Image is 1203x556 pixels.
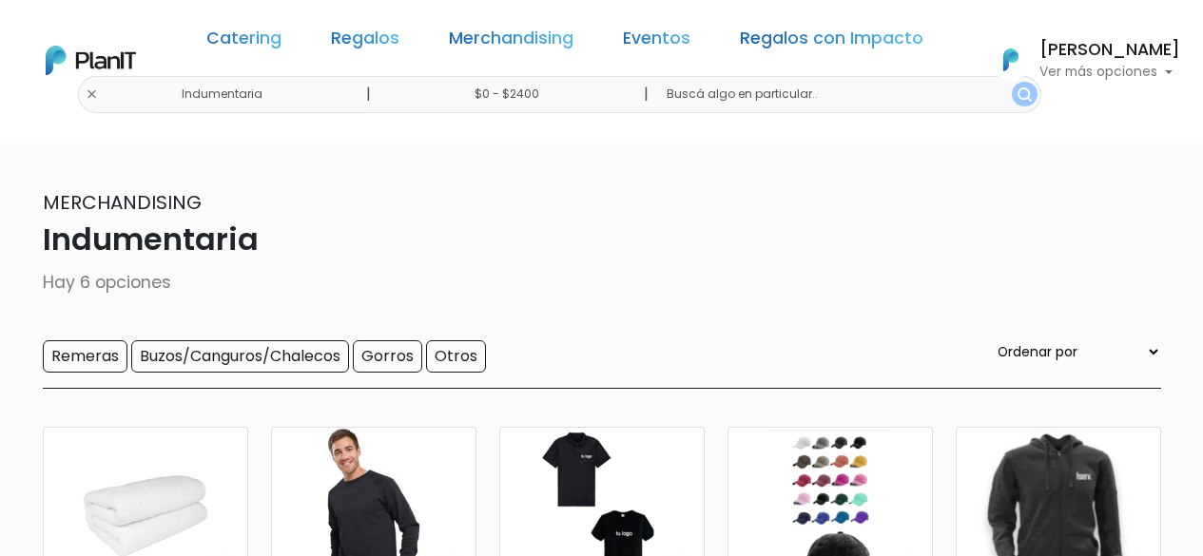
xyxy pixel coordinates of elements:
img: close-6986928ebcb1d6c9903e3b54e860dbc4d054630f23adef3a32610726dff6a82b.svg [86,88,98,101]
p: Ver más opciones [1039,66,1180,79]
h6: [PERSON_NAME] [1039,42,1180,59]
p: Merchandising [43,188,1161,217]
a: Merchandising [449,30,573,53]
input: Buzos/Canguros/Chalecos [131,340,349,373]
input: Buscá algo en particular.. [651,76,1040,113]
p: | [644,83,649,105]
p: Indumentaria [43,217,1161,262]
input: Gorros [353,340,422,373]
a: Regalos [331,30,399,53]
button: PlanIt Logo [PERSON_NAME] Ver más opciones [979,35,1180,85]
img: search_button-432b6d5273f82d61273b3651a40e1bd1b912527efae98b1b7a1b2c0702e16a8d.svg [1018,87,1032,102]
p: Hay 6 opciones [43,270,1161,295]
input: Otros [426,340,486,373]
p: | [366,83,371,105]
a: Catering [206,30,281,53]
img: PlanIt Logo [46,46,136,75]
img: PlanIt Logo [990,39,1032,81]
a: Regalos con Impacto [740,30,923,53]
a: Eventos [623,30,690,53]
input: Remeras [43,340,127,373]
